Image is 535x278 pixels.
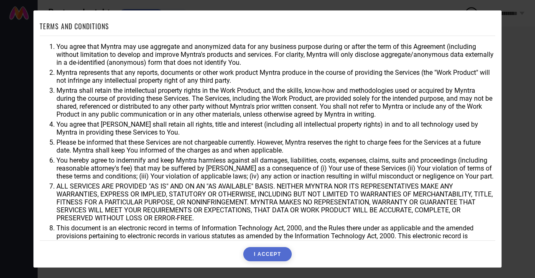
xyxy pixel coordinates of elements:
button: I ACCEPT [243,247,291,261]
li: You agree that [PERSON_NAME] shall retain all rights, title and interest (including all intellect... [56,120,495,136]
li: Myntra shall retain the intellectual property rights in the Work Product, and the skills, know-ho... [56,87,495,118]
h1: TERMS AND CONDITIONS [40,21,109,31]
li: This document is an electronic record in terms of Information Technology Act, 2000, and the Rules... [56,224,495,248]
li: ALL SERVICES ARE PROVIDED "AS IS" AND ON AN "AS AVAILABLE" BASIS. NEITHER MYNTRA NOR ITS REPRESEN... [56,182,495,222]
li: You agree that Myntra may use aggregate and anonymized data for any business purpose during or af... [56,43,495,66]
li: You hereby agree to indemnify and keep Myntra harmless against all damages, liabilities, costs, e... [56,156,495,180]
li: Please be informed that these Services are not chargeable currently. However, Myntra reserves the... [56,138,495,154]
li: Myntra represents that any reports, documents or other work product Myntra produce in the course ... [56,69,495,84]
